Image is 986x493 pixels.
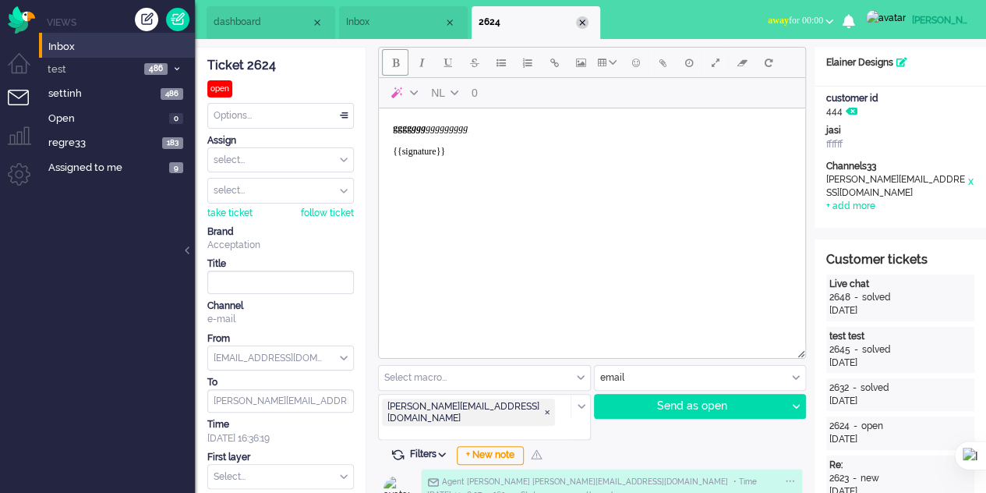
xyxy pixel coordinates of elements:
div: [DATE] [829,304,971,317]
div: Create ticket [135,8,158,31]
button: Italic [408,49,435,76]
span: 0 [169,113,183,125]
button: Underline [435,49,461,76]
span: for 00:00 [768,15,823,26]
div: Title [207,257,354,271]
span: NL [431,87,445,99]
span: Filters [410,449,451,459]
li: awayfor 00:00 [758,5,843,39]
span: 486 [144,63,168,75]
div: Assign User [207,178,354,204]
span: 0 [472,87,478,99]
span: Open [48,112,164,126]
iframe: Rich Text Area [379,108,805,344]
div: [DATE] [829,395,971,408]
div: Assign Group [207,147,354,173]
button: Emoticons [623,49,649,76]
button: Strikethrough [461,49,488,76]
div: From [207,332,354,346]
div: 2632 [829,381,849,395]
a: Quick Ticket [166,8,189,31]
div: Close tab [311,16,323,29]
span: Agent [PERSON_NAME] [PERSON_NAME][EMAIL_ADDRESS][DOMAIN_NAME] [442,477,728,486]
div: [DATE] [829,433,971,446]
div: First layer [207,451,354,464]
span: away [768,15,789,26]
span: elaine@elainedesigns.es ❎ [382,399,555,426]
span: Assigned to me [48,161,164,176]
div: jasi [826,124,974,137]
div: Resize [792,344,805,358]
span: dashboard [214,16,311,29]
button: Delay message [676,49,702,76]
div: take ticket [207,207,253,220]
button: Bold [382,49,408,76]
div: from [207,346,354,371]
div: + New note [457,446,524,465]
span: Inbox [346,16,444,29]
div: 2645 [829,343,850,356]
button: Table [594,49,623,76]
span: 2624 [479,16,576,29]
a: settinh 486 [45,84,195,101]
li: View [339,6,468,39]
div: - [849,381,861,395]
span: 183 [162,137,183,149]
input: email@address.com [207,389,354,413]
div: 444 [815,92,986,119]
a: Assigned to me 9 [45,158,195,176]
div: Close tab [576,16,588,29]
li: Views [47,16,195,29]
a: Inbox [45,37,195,55]
div: Live chat [829,278,971,291]
a: regre33 183 [45,133,195,151]
li: Dashboard [207,6,335,39]
div: Re: [829,459,971,472]
a: Open 0 [45,109,195,126]
div: - [850,291,862,304]
div: - [849,472,861,485]
div: + add more [826,200,875,213]
div: Channel [207,300,354,313]
div: [PERSON_NAME][EMAIL_ADDRESS][DOMAIN_NAME] [826,173,967,200]
div: Elainer Designs [815,56,986,69]
div: - [850,420,861,433]
button: 0 [465,80,485,106]
span: Inbox [48,40,195,55]
button: Add attachment [649,49,676,76]
div: [DATE] [829,356,971,370]
a: [PERSON_NAME] [863,9,970,26]
div: Acceptation [207,239,354,252]
img: avatar [866,10,906,26]
button: AI [382,80,424,106]
div: follow ticket [301,207,354,220]
div: open [207,80,232,98]
button: awayfor 00:00 [758,9,843,32]
div: Ticket 2624 [207,57,354,75]
div: 2623 [829,472,849,485]
span: test [45,62,140,77]
div: Brand [207,225,354,239]
img: ic_e-mail_grey.svg [427,477,439,487]
div: Customer tickets [826,251,974,269]
button: Bullet list [488,49,514,76]
div: Channels33 [826,160,974,173]
a: Omnidesk [8,10,35,22]
div: Assign [207,134,354,147]
div: x [967,173,974,200]
div: customer id [826,92,974,105]
li: Dashboard menu [8,53,43,88]
li: 2624 [472,6,600,39]
span: regre33 [48,136,157,151]
div: solved [862,343,891,356]
div: open [861,420,883,433]
button: Language [424,80,465,106]
button: Clear formatting [729,49,755,76]
div: To [207,376,354,389]
button: Insert/edit image [567,49,594,76]
div: - [850,343,862,356]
